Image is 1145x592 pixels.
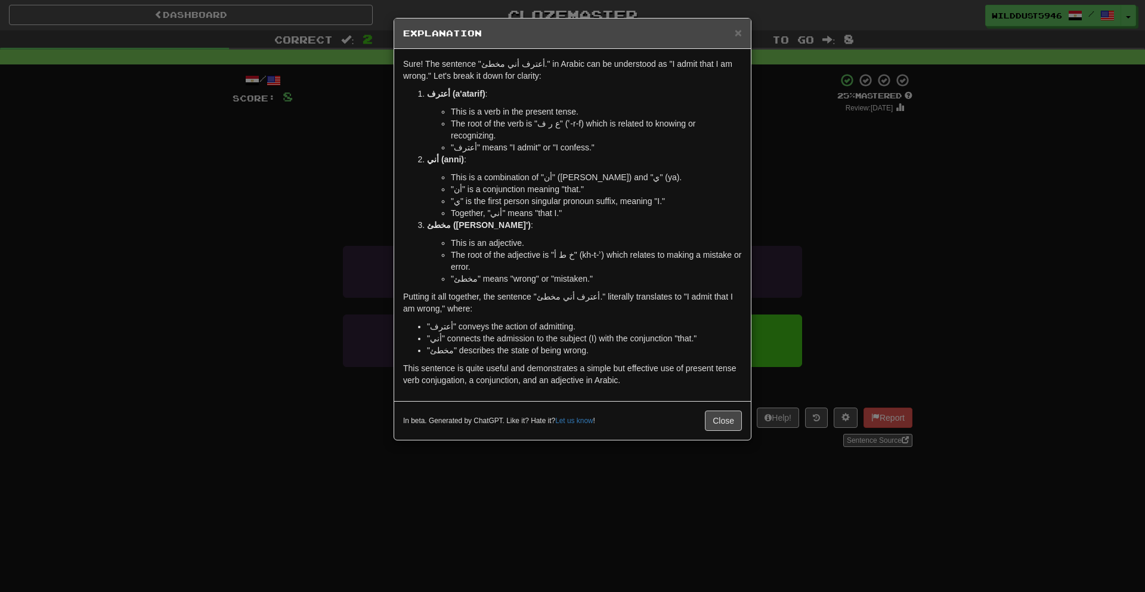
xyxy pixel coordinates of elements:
[451,249,742,273] li: The root of the adjective is "خ ط أ" (kh-t-ʾ) which relates to making a mistake or error.
[451,141,742,153] li: "أعترف" means "I admit" or "I confess."
[403,362,742,386] p: This sentence is quite useful and demonstrates a simple but effective use of present tense verb c...
[451,183,742,195] li: "أن" is a conjunction meaning "that."
[427,344,742,356] li: "مخطئ" describes the state of being wrong.
[427,153,742,165] p: :
[451,207,742,219] li: Together, "أني" means "that I."
[403,291,742,314] p: Putting it all together, the sentence "أعترف أني مخطئ." literally translates to "I admit that I a...
[403,27,742,39] h5: Explanation
[451,237,742,249] li: This is an adjective.
[451,195,742,207] li: "ي" is the first person singular pronoun suffix, meaning "I."
[427,88,742,100] p: :
[427,332,742,344] li: "أني" connects the admission to the subject (I) with the conjunction "that."
[427,89,485,98] strong: أعترف (a'atarif)
[403,58,742,82] p: Sure! The sentence "أعترف أني مخطئ." in Arabic can be understood as "I admit that I am wrong." Le...
[403,416,595,426] small: In beta. Generated by ChatGPT. Like it? Hate it? !
[705,411,742,431] button: Close
[451,273,742,285] li: "مخطئ" means "wrong" or "mistaken."
[427,320,742,332] li: "أعترف" conveys the action of admitting.
[451,171,742,183] li: This is a combination of "أن" ([PERSON_NAME]) and "ي" (ya).
[451,106,742,118] li: This is a verb in the present tense.
[735,26,742,39] button: Close
[735,26,742,39] span: ×
[451,118,742,141] li: The root of the verb is "ع ر ف" (ʿ-r-f) which is related to knowing or recognizing.
[427,155,464,164] strong: أني (anni)
[427,219,742,231] p: :
[555,417,593,425] a: Let us know
[427,220,531,230] strong: مخطئ ([PERSON_NAME]')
